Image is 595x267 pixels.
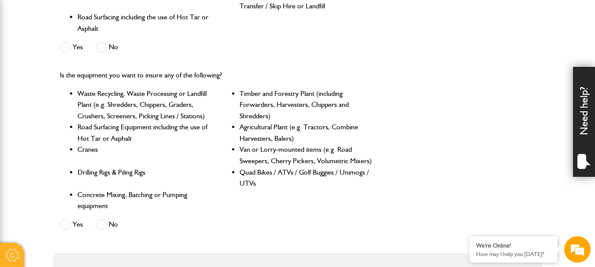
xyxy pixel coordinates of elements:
[78,167,211,189] li: Drilling Rigs & Piling Rigs
[96,219,118,230] label: No
[11,107,161,127] input: Enter your email address
[78,121,211,144] li: Road Surfacing Equipment including the use of Hot Tar or Asphalt
[11,159,161,190] textarea: Type your message and hit 'Enter'
[573,67,595,177] div: Need help?
[60,69,373,81] p: Is the equipment you want to insure any of the following?
[11,133,161,153] input: Enter your phone number
[96,42,118,53] label: No
[78,88,211,122] li: Waste Recycling, Waste Processing or Landfill Plant (e.g. Shredders, Chippers, Graders, Crushers,...
[60,42,83,53] label: Yes
[78,144,211,166] li: Cranes
[144,4,166,26] div: Minimize live chat window
[46,49,148,61] div: Chat with us now
[120,206,160,218] em: Start Chat
[240,121,373,144] li: Agricultural Plant (e.g. Tractors, Combine Harvesters, Balers)
[15,49,37,61] img: d_20077148190_company_1631870298795_20077148190
[240,88,373,122] li: Timber and Forestry Plant (including Forwarders, Harvesters, Chippers and Shredders)
[78,11,211,34] li: Road Surfacing including the use of Hot Tar or Asphalt
[476,251,551,257] p: How may I help you today?
[11,81,161,101] input: Enter your last name
[240,144,373,166] li: Van or Lorry-mounted items (e.g. Road Sweepers, Cherry Pickers, Volumetric Mixers)
[60,219,83,230] label: Yes
[240,167,373,189] li: Quad Bikes / ATVs / Golf Buggies / Unimogs / UTVs
[78,189,211,212] li: Concrete Mixing, Batching or Pumping equipment
[476,242,551,249] div: We're Online!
